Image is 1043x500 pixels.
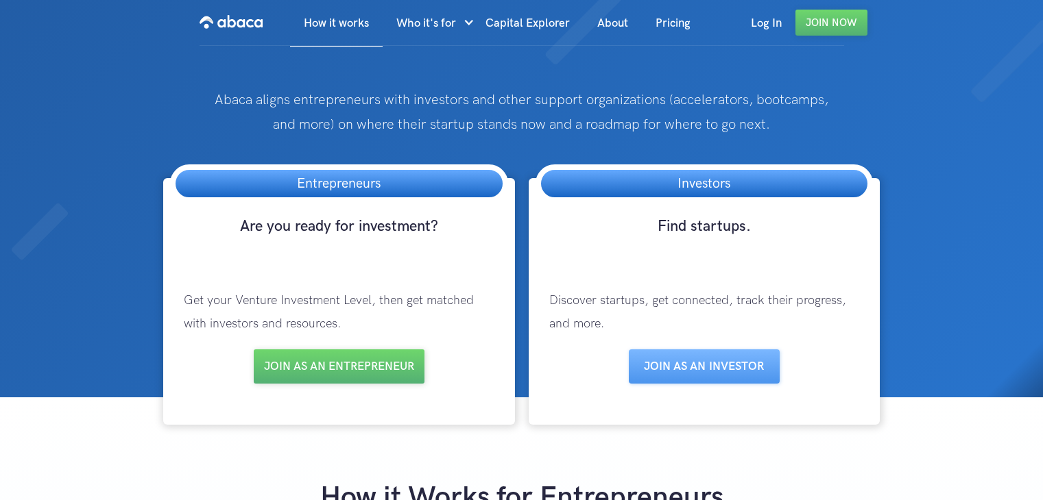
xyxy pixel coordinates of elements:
h3: Investors [664,170,744,197]
p: Abaca aligns entrepreneurs with investors and other support organizations (accelerators, bootcamp... [208,88,835,137]
h3: Are you ready for investment? [170,216,507,262]
a: Join as aN INVESTOR [629,349,780,384]
h3: Find startups. [536,216,873,262]
a: Join Now [795,10,867,36]
p: Discover startups, get connected, track their progress, and more. [536,275,873,349]
h3: Entrepreneurs [283,170,394,197]
img: Abaca logo [200,11,263,33]
p: Get your Venture Investment Level, then get matched with investors and resources. [170,275,507,349]
a: Join as an entrepreneur [254,349,424,384]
